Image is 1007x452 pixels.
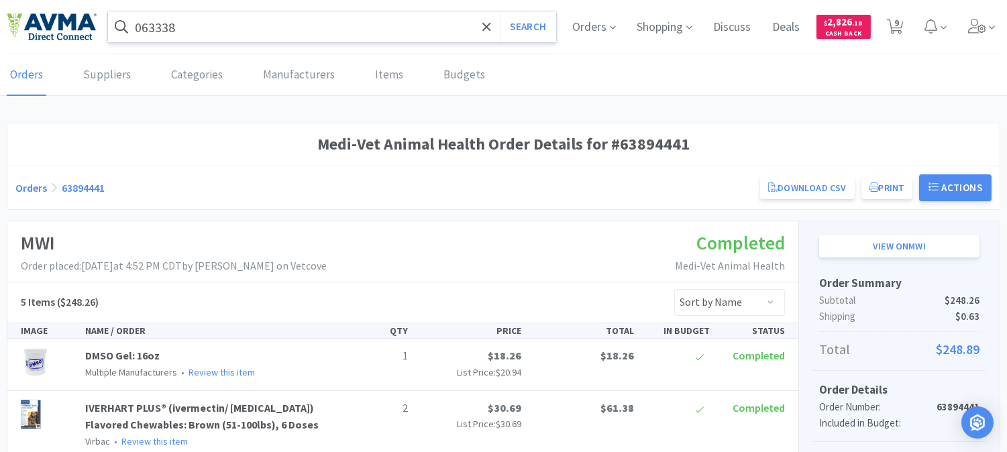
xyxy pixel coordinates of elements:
[189,366,255,378] a: Review this item
[853,19,863,27] span: . 18
[527,323,639,338] div: TOTAL
[819,235,979,258] a: View onMWI
[21,295,55,308] span: 5 Items
[675,258,785,275] p: Medi-Vet Animal Health
[945,292,979,308] span: $248.26
[955,308,979,325] span: $0.63
[343,347,408,365] p: 1
[85,349,160,362] a: DMSO Gel: 16oz
[819,381,979,399] h5: Order Details
[639,323,714,338] div: IN BUDGET
[85,401,319,432] a: IVERHART PLUS® (ivermectin/ [MEDICAL_DATA]) Flavored Chewables: Brown (51-100lbs), 6 Doses
[21,228,327,258] h1: MWI
[15,181,47,194] a: Orders
[85,366,177,378] span: Multiple Manufacturers
[760,176,854,199] a: Download CSV
[496,418,521,430] span: $30.69
[715,323,790,338] div: STATUS
[343,400,408,417] p: 2
[80,323,338,338] div: NAME / ORDER
[819,292,979,308] p: Subtotal
[168,55,226,96] a: Categories
[21,258,327,275] p: Order placed: [DATE] at 4:52 PM CDT by [PERSON_NAME] on Vetcove
[816,9,871,45] a: $2,826.18Cash Back
[338,323,413,338] div: QTY
[733,401,785,414] span: Completed
[21,400,41,429] img: 28862b2162b84c74840eac3171c0edcf_5153.png
[861,176,913,199] button: Print
[733,349,785,362] span: Completed
[85,435,110,447] span: Virbac
[21,347,50,377] img: 9637b8d9f872495fbe8bef2e0c7f06f2_7925.png
[825,19,828,27] span: $
[121,435,188,447] a: Review this item
[600,349,634,362] span: $18.26
[825,30,863,39] span: Cash Back
[819,339,979,360] p: Total
[488,401,521,414] span: $30.69
[488,349,521,362] span: $18.26
[500,11,555,42] button: Search
[819,415,926,431] div: Included in Budget:
[21,294,99,311] h5: ($248.26)
[15,131,992,157] h1: Medi-Vet Animal Health Order Details for #63894441
[819,308,979,325] p: Shipping
[882,23,909,35] a: 9
[260,55,338,96] a: Manufacturers
[179,366,187,378] span: •
[112,435,119,447] span: •
[708,21,757,34] a: Discuss
[825,15,863,28] span: 2,826
[419,416,521,431] p: List Price:
[696,231,785,255] span: Completed
[419,365,521,380] p: List Price:
[496,366,521,378] span: $20.94
[108,11,556,42] input: Search by item, sku, manufacturer, ingredient, size...
[767,21,806,34] a: Deals
[819,399,926,415] div: Order Number:
[7,55,46,96] a: Orders
[919,174,992,201] button: Actions
[819,274,979,292] h5: Order Summary
[440,55,488,96] a: Budgets
[7,13,97,41] img: e4e33dab9f054f5782a47901c742baa9_102.png
[62,181,105,194] a: 63894441
[15,323,80,338] div: IMAGE
[372,55,407,96] a: Items
[937,400,979,413] strong: 63894441
[961,406,994,439] div: Open Intercom Messenger
[80,55,134,96] a: Suppliers
[936,339,979,360] span: $248.89
[414,323,527,338] div: PRICE
[600,401,634,414] span: $61.38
